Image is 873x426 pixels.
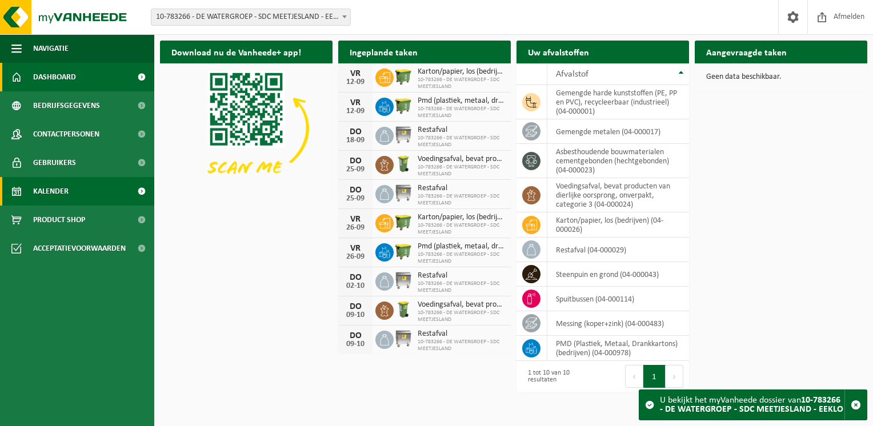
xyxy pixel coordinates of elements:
img: WB-1100-GAL-GY-02 [394,125,413,144]
div: 26-09 [344,224,367,232]
div: VR [344,215,367,224]
div: 02-10 [344,282,367,290]
td: PMD (Plastiek, Metaal, Drankkartons) (bedrijven) (04-000978) [547,336,689,361]
img: WB-1100-GAL-GY-02 [394,183,413,203]
strong: 10-783266 - DE WATERGROEP - SDC MEETJESLAND - EEKLO [660,396,843,414]
span: Voedingsafval, bevat producten van dierlijke oorsprong, onverpakt, categorie 3 [418,300,505,310]
div: 09-10 [344,340,367,348]
div: VR [344,244,367,253]
td: restafval (04-000029) [547,238,689,262]
span: 10-783266 - DE WATERGROEP - SDC MEETJESLAND [418,280,505,294]
span: Gebruikers [33,148,76,177]
span: 10-783266 - DE WATERGROEP - SDC MEETJESLAND [418,310,505,323]
div: 18-09 [344,136,367,144]
img: WB-1100-HPE-GN-50 [394,96,413,115]
img: WB-1100-GAL-GY-02 [394,329,413,348]
div: VR [344,69,367,78]
div: DO [344,331,367,340]
div: DO [344,127,367,136]
span: Pmd (plastiek, metaal, drankkartons) (bedrijven) [418,97,505,106]
span: Restafval [418,329,505,339]
span: Karton/papier, los (bedrijven) [418,67,505,77]
span: 10-783266 - DE WATERGROEP - SDC MEETJESLAND [418,77,505,90]
div: 12-09 [344,107,367,115]
button: Next [666,365,683,388]
span: Restafval [418,271,505,280]
div: DO [344,156,367,166]
td: gemengde harde kunststoffen (PE, PP en PVC), recycleerbaar (industrieel) (04-000001) [547,85,689,119]
div: 25-09 [344,195,367,203]
button: 1 [643,365,666,388]
span: Contactpersonen [33,120,99,148]
img: Download de VHEPlus App [160,63,333,193]
h2: Download nu de Vanheede+ app! [160,41,313,63]
div: U bekijkt het myVanheede dossier van [660,390,844,420]
span: 10-783266 - DE WATERGROEP - SDC MEETJESLAND - EEKLO [151,9,350,25]
span: 10-783266 - DE WATERGROEP - SDC MEETJESLAND [418,193,505,207]
div: 12-09 [344,78,367,86]
span: 10-783266 - DE WATERGROEP - SDC MEETJESLAND - EEKLO [151,9,351,26]
span: Voedingsafval, bevat producten van dierlijke oorsprong, onverpakt, categorie 3 [418,155,505,164]
span: Navigatie [33,34,69,63]
span: 10-783266 - DE WATERGROEP - SDC MEETJESLAND [418,222,505,236]
img: WB-0140-HPE-GN-50 [394,300,413,319]
td: gemengde metalen (04-000017) [547,119,689,144]
td: steenpuin en grond (04-000043) [547,262,689,287]
div: DO [344,186,367,195]
p: Geen data beschikbaar. [706,73,856,81]
td: karton/papier, los (bedrijven) (04-000026) [547,212,689,238]
span: 10-783266 - DE WATERGROEP - SDC MEETJESLAND [418,164,505,178]
span: Karton/papier, los (bedrijven) [418,213,505,222]
td: asbesthoudende bouwmaterialen cementgebonden (hechtgebonden) (04-000023) [547,144,689,178]
span: 10-783266 - DE WATERGROEP - SDC MEETJESLAND [418,339,505,352]
button: Previous [625,365,643,388]
img: WB-0140-HPE-GN-50 [394,154,413,174]
span: Product Shop [33,206,85,234]
span: 10-783266 - DE WATERGROEP - SDC MEETJESLAND [418,135,505,148]
td: spuitbussen (04-000114) [547,287,689,311]
span: Afvalstof [556,70,588,79]
td: voedingsafval, bevat producten van dierlijke oorsprong, onverpakt, categorie 3 (04-000024) [547,178,689,212]
div: 25-09 [344,166,367,174]
td: messing (koper+zink) (04-000483) [547,311,689,336]
img: WB-1100-HPE-GN-50 [394,67,413,86]
img: WB-1100-HPE-GN-50 [394,242,413,261]
h2: Ingeplande taken [338,41,429,63]
span: 10-783266 - DE WATERGROEP - SDC MEETJESLAND [418,106,505,119]
img: WB-1100-GAL-GY-02 [394,271,413,290]
span: Dashboard [33,63,76,91]
div: 09-10 [344,311,367,319]
div: DO [344,273,367,282]
div: 1 tot 10 van 10 resultaten [522,364,597,389]
img: WB-1100-HPE-GN-50 [394,212,413,232]
span: Restafval [418,126,505,135]
div: VR [344,98,367,107]
span: Kalender [33,177,69,206]
h2: Uw afvalstoffen [516,41,600,63]
div: 26-09 [344,253,367,261]
span: 10-783266 - DE WATERGROEP - SDC MEETJESLAND [418,251,505,265]
span: Bedrijfsgegevens [33,91,100,120]
span: Acceptatievoorwaarden [33,234,126,263]
span: Pmd (plastiek, metaal, drankkartons) (bedrijven) [418,242,505,251]
div: DO [344,302,367,311]
span: Restafval [418,184,505,193]
h2: Aangevraagde taken [695,41,798,63]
